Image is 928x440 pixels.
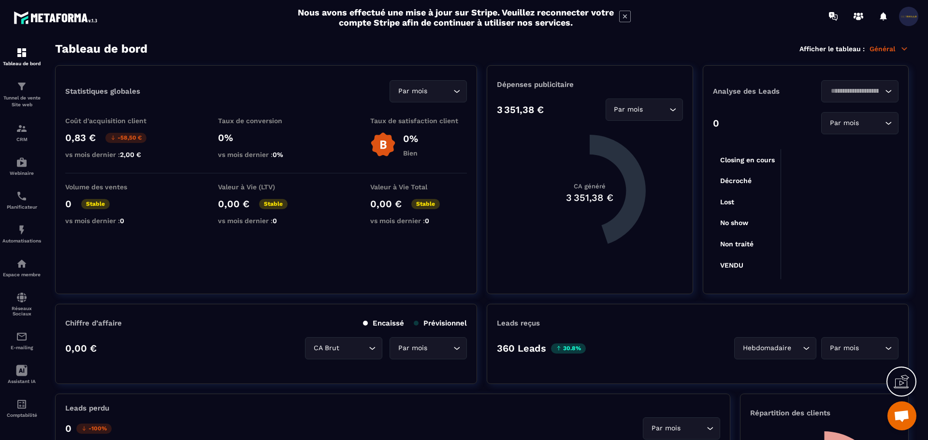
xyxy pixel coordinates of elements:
[65,217,162,225] p: vs mois dernier :
[341,343,366,354] input: Search for option
[2,137,41,142] p: CRM
[16,190,28,202] img: scheduler
[497,104,544,115] p: 3 351,38 €
[606,99,683,121] div: Search for option
[551,343,586,354] p: 30.8%
[370,132,396,157] img: b-badge-o.b3b20ee6.svg
[259,199,288,209] p: Stable
[720,156,775,164] tspan: Closing en cours
[218,198,249,210] p: 0,00 €
[403,133,418,144] p: 0%
[793,343,800,354] input: Search for option
[396,343,429,354] span: Par mois
[2,412,41,418] p: Comptabilité
[2,73,41,115] a: formationformationTunnel de vente Site web
[65,423,72,434] p: 0
[396,86,429,97] span: Par mois
[2,306,41,316] p: Réseaux Sociaux
[65,87,140,96] p: Statistiques globales
[2,95,41,108] p: Tunnel de vente Site web
[105,133,146,143] p: -58,50 €
[273,151,283,158] span: 0%
[821,112,899,134] div: Search for option
[713,117,719,129] p: 0
[403,149,418,157] p: Bien
[305,337,382,359] div: Search for option
[297,7,614,28] h2: Nous avons effectué une mise à jour sur Stripe. Veuillez reconnecter votre compte Stripe afin de ...
[821,80,899,102] div: Search for option
[497,342,546,354] p: 360 Leads
[65,183,162,191] p: Volume des ventes
[65,132,96,143] p: 0,83 €
[311,343,341,354] span: CA Brut
[720,219,749,227] tspan: No show
[2,170,41,176] p: Webinaire
[2,149,41,183] a: automationsautomationsWebinaire
[370,183,467,191] p: Valeur à Vie Total
[425,217,429,225] span: 0
[363,319,404,327] p: Encaissé
[645,104,667,115] input: Search for option
[2,238,41,243] p: Automatisations
[821,337,899,359] div: Search for option
[273,217,277,225] span: 0
[65,404,109,412] p: Leads perdu
[218,132,315,143] p: 0%
[16,398,28,410] img: accountant
[720,261,743,269] tspan: VENDU
[411,199,440,209] p: Stable
[740,343,793,354] span: Hebdomadaire
[750,409,899,417] p: Répartition des clients
[414,319,467,327] p: Prévisionnel
[14,9,101,27] img: logo
[2,379,41,384] p: Assistant IA
[390,80,467,102] div: Search for option
[120,151,141,158] span: 2,00 €
[390,337,467,359] div: Search for option
[861,343,883,354] input: Search for option
[2,217,41,251] a: automationsautomationsAutomatisations
[612,104,645,115] span: Par mois
[370,217,467,225] p: vs mois dernier :
[16,47,28,58] img: formation
[2,345,41,350] p: E-mailing
[429,343,451,354] input: Search for option
[16,224,28,236] img: automations
[2,61,41,66] p: Tableau de bord
[2,115,41,149] a: formationformationCRM
[497,80,682,89] p: Dépenses publicitaire
[16,258,28,270] img: automations
[497,319,540,327] p: Leads reçus
[2,324,41,357] a: emailemailE-mailing
[827,343,861,354] span: Par mois
[76,424,112,434] p: -100%
[65,342,97,354] p: 0,00 €
[827,118,861,128] span: Par mois
[218,117,315,125] p: Taux de conversion
[887,401,916,430] div: Ouvrir le chat
[65,198,72,210] p: 0
[218,151,315,158] p: vs mois dernier :
[720,198,734,206] tspan: Lost
[2,251,41,284] a: automationsautomationsEspace membre
[649,423,682,434] span: Par mois
[861,118,883,128] input: Search for option
[799,45,865,53] p: Afficher le tableau :
[720,240,754,248] tspan: Non traité
[720,177,752,185] tspan: Décroché
[16,123,28,134] img: formation
[120,217,124,225] span: 0
[16,81,28,92] img: formation
[218,217,315,225] p: vs mois dernier :
[643,417,720,440] div: Search for option
[682,423,704,434] input: Search for option
[2,204,41,210] p: Planificateur
[2,272,41,277] p: Espace membre
[713,87,806,96] p: Analyse des Leads
[827,86,883,97] input: Search for option
[870,44,909,53] p: Général
[81,199,110,209] p: Stable
[2,40,41,73] a: formationformationTableau de bord
[2,183,41,217] a: schedulerschedulerPlanificateur
[2,357,41,391] a: Assistant IA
